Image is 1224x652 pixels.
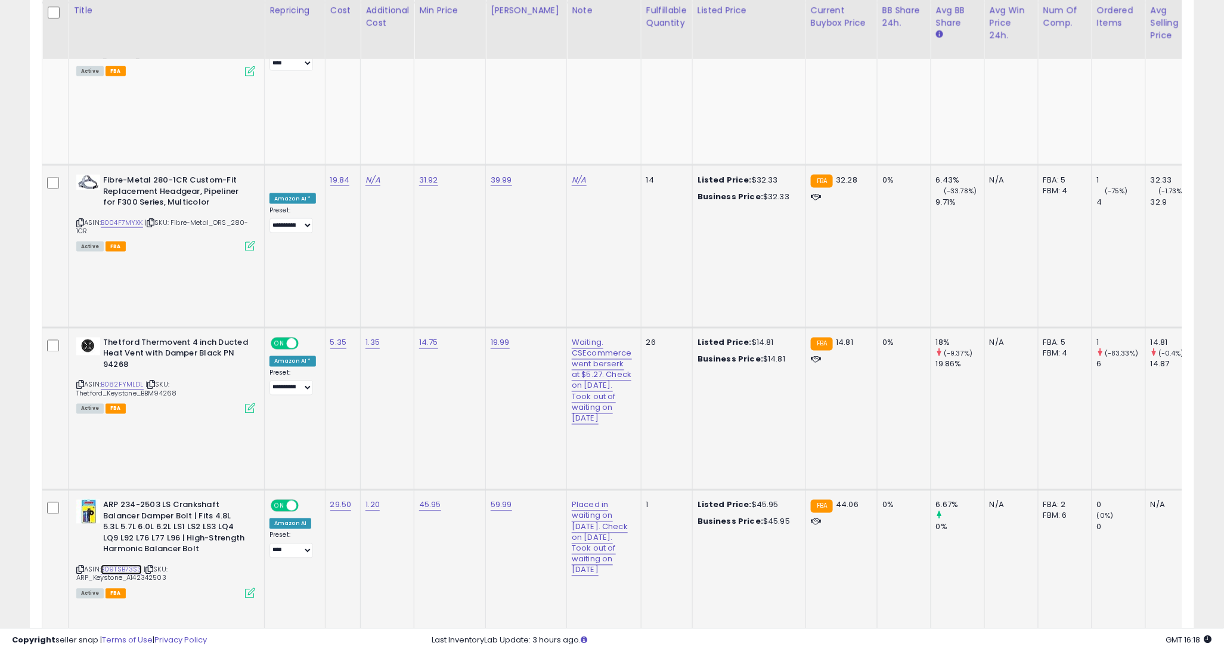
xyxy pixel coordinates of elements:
[990,4,1033,42] div: Avg Win Price 24h.
[419,4,481,17] div: Min Price
[1097,500,1145,511] div: 0
[272,338,287,348] span: ON
[1043,186,1083,196] div: FBM: 4
[365,337,380,349] a: 1.35
[698,337,752,348] b: Listed Price:
[698,174,752,186] b: Listed Price:
[106,242,126,252] span: FBA
[76,500,255,597] div: ASIN:
[106,589,126,599] span: FBA
[836,337,853,348] span: 14.81
[936,500,984,511] div: 6.67%
[1043,348,1083,359] div: FBM: 4
[698,175,797,186] div: $32.33
[491,499,512,511] a: 59.99
[698,499,752,511] b: Listed Price:
[646,175,683,186] div: 14
[811,338,833,351] small: FBA
[76,175,100,190] img: 41fEp3YhzbL._SL40_.jpg
[1097,359,1145,370] div: 6
[76,589,104,599] span: All listings currently available for purchase on Amazon
[646,4,687,29] div: Fulfillable Quantity
[836,499,859,511] span: 44.06
[698,516,763,527] b: Business Price:
[572,174,586,186] a: N/A
[1166,634,1212,645] span: 2025-09-16 16:18 GMT
[811,175,833,188] small: FBA
[106,404,126,414] span: FBA
[1151,359,1199,370] div: 14.87
[698,354,763,365] b: Business Price:
[491,337,510,349] a: 19.99
[419,499,441,511] a: 45.95
[76,500,100,524] img: 51ECmO8m6yL._SL40_.jpg
[419,337,438,349] a: 14.75
[1151,338,1199,348] div: 14.81
[330,337,347,349] a: 5.35
[102,634,153,645] a: Terms of Use
[491,4,562,17] div: [PERSON_NAME]
[836,174,857,186] span: 32.28
[269,4,320,17] div: Repricing
[936,29,943,40] small: Avg BB Share.
[1158,349,1184,359] small: (-0.4%)
[990,500,1029,511] div: N/A
[365,4,409,29] div: Additional Cost
[106,66,126,76] span: FBA
[330,4,356,17] div: Cost
[1097,522,1145,533] div: 0
[330,174,350,186] a: 19.84
[882,4,926,29] div: BB Share 24h.
[297,501,316,511] span: OFF
[101,565,142,575] a: B09TSB73S3
[330,499,352,511] a: 29.50
[76,338,255,413] div: ASIN:
[1043,500,1083,511] div: FBA: 2
[1097,197,1145,208] div: 4
[272,501,287,511] span: ON
[269,518,311,529] div: Amazon AI
[698,191,797,202] div: $32.33
[101,218,143,228] a: B004F7MYXK
[936,4,980,29] div: Avg BB Share
[297,338,316,348] span: OFF
[1097,338,1145,348] div: 1
[269,369,316,396] div: Preset:
[365,499,380,511] a: 1.20
[1097,175,1145,186] div: 1
[572,4,636,17] div: Note
[882,500,922,511] div: 0%
[698,338,797,348] div: $14.81
[572,499,628,576] a: Placed in waiting on [DATE]. Check on [DATE]. Took out of waiting on [DATE]
[365,174,380,186] a: N/A
[646,500,683,511] div: 1
[76,380,176,398] span: | SKU: Thetford_Keystone_BBM94268
[1043,511,1083,521] div: FBM: 6
[572,337,632,425] a: Waiting. CSEcommerce went berserk at $5.27. Check on [DATE]. Took out of waiting on [DATE]
[76,565,168,583] span: | SKU: ARP_Keystone_A142342503
[882,338,922,348] div: 0%
[103,175,248,211] b: Fibre-Metal 280-1CR Custom-Fit Replacement Headgear, Pipeliner for F300 Series, Multicolor
[1151,500,1190,511] div: N/A
[1043,338,1083,348] div: FBA: 5
[944,349,972,359] small: (-9.37%)
[1151,175,1199,186] div: 32.33
[1043,175,1083,186] div: FBA: 5
[76,66,104,76] span: All listings currently available for purchase on Amazon
[698,517,797,527] div: $45.95
[1151,4,1194,42] div: Avg Selling Price
[1097,4,1141,29] div: Ordered Items
[990,338,1029,348] div: N/A
[1158,186,1185,196] small: (-1.73%)
[698,354,797,365] div: $14.81
[73,4,259,17] div: Title
[811,4,872,29] div: Current Buybox Price
[269,206,316,233] div: Preset:
[76,13,255,75] div: ASIN:
[103,338,248,374] b: Thetford Thermovent 4 inch Ducted Heat Vent with Damper Black PN 94268
[432,635,1212,646] div: Last InventoryLab Update: 3 hours ago.
[12,634,55,645] strong: Copyright
[103,500,248,558] b: ARP 234-2503 LS Crankshaft Balancer Damper Bolt | Fits 4.8L 5.3L 5.7L 6.0L 6.2L LS1 LS2 LS3 LQ4 L...
[1151,197,1199,208] div: 32.9
[811,500,833,513] small: FBA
